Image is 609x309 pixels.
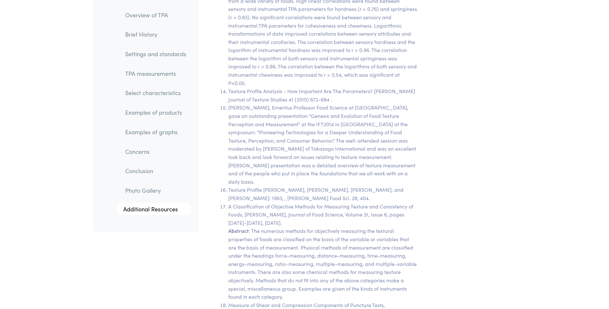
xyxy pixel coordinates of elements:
a: Brief History [120,27,191,42]
span: Abstract [228,227,249,234]
a: Select characteristics [120,86,191,101]
a: Photo Gallery [120,183,191,198]
a: Conclusion [120,164,191,179]
li: Texture Profile [PERSON_NAME], [PERSON_NAME], [PERSON_NAME], and [PERSON_NAME]: 1963, , [PERSON_N... [228,186,418,202]
li: [PERSON_NAME], Emeritus Professor Food Science at [GEOGRAPHIC_DATA], gave an outstanding presenta... [228,103,418,186]
li: Texture Profile Analysis - How Important Are The Parameters? [PERSON_NAME] Journal of Texture Stu... [228,87,418,103]
a: Concerns [120,144,191,159]
a: Overview of TPA [120,8,191,22]
a: Settings and standards [120,47,191,61]
a: Additional Resources [117,203,191,216]
li: A Classification of Objective Methods for Measuring Texture and Consistency of Foods, [PERSON_NAM... [228,202,418,301]
a: Examples of products [120,105,191,120]
a: Examples of graphs [120,125,191,139]
a: TPA measurements [120,66,191,81]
